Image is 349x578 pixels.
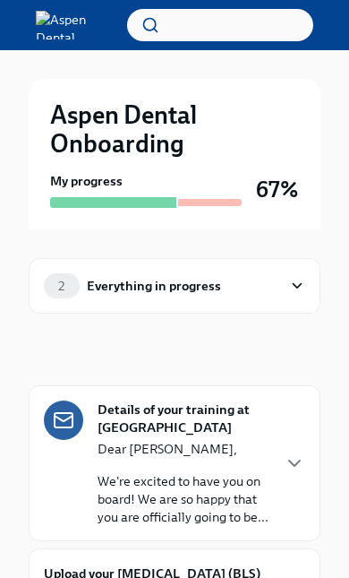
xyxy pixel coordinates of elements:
[98,401,269,436] strong: Details of your training at [GEOGRAPHIC_DATA]
[47,280,75,293] span: 2
[36,11,127,39] img: Aspen Dental
[98,472,269,526] p: We're excited to have you on board! We are so happy that you are officially going to be...
[87,276,221,296] div: Everything in progress
[29,349,107,371] div: In progress
[50,100,299,158] h2: Aspen Dental Onboarding
[50,172,123,190] strong: My progress
[98,440,269,458] p: Dear [PERSON_NAME],
[256,177,299,203] h3: 67%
